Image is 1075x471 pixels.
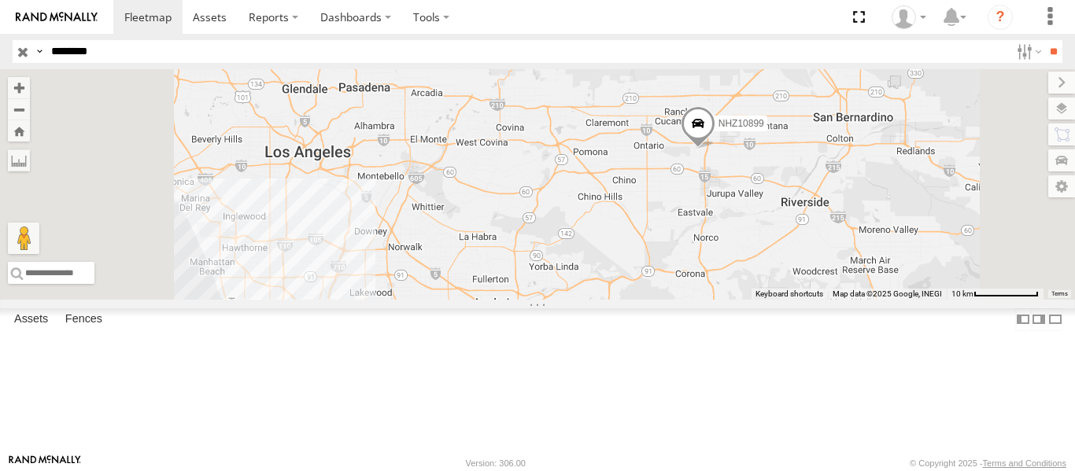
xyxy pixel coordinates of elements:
span: NHZ10899 [719,118,764,129]
div: © Copyright 2025 - [910,458,1066,468]
button: Map scale: 10 km per 79 pixels [947,289,1044,300]
i: ? [988,5,1013,30]
label: Map Settings [1048,175,1075,197]
button: Drag Pegman onto the map to open Street View [8,223,39,254]
label: Search Filter Options [1010,40,1044,63]
label: Fences [57,308,110,330]
label: Dock Summary Table to the Left [1015,308,1031,331]
a: Visit our Website [9,455,81,471]
label: Dock Summary Table to the Right [1031,308,1047,331]
a: Terms (opens in new tab) [1051,291,1068,297]
div: Zulema McIntosch [886,6,932,29]
a: Terms and Conditions [983,458,1066,468]
button: Zoom out [8,98,30,120]
label: Search Query [33,40,46,63]
button: Zoom Home [8,120,30,142]
button: Zoom in [8,77,30,98]
label: Assets [6,308,56,330]
span: Map data ©2025 Google, INEGI [833,289,942,298]
button: Keyboard shortcuts [755,289,823,300]
label: Hide Summary Table [1047,308,1063,331]
div: Version: 306.00 [466,458,526,468]
span: 10 km [951,289,973,298]
label: Measure [8,149,30,171]
img: rand-logo.svg [16,12,98,23]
